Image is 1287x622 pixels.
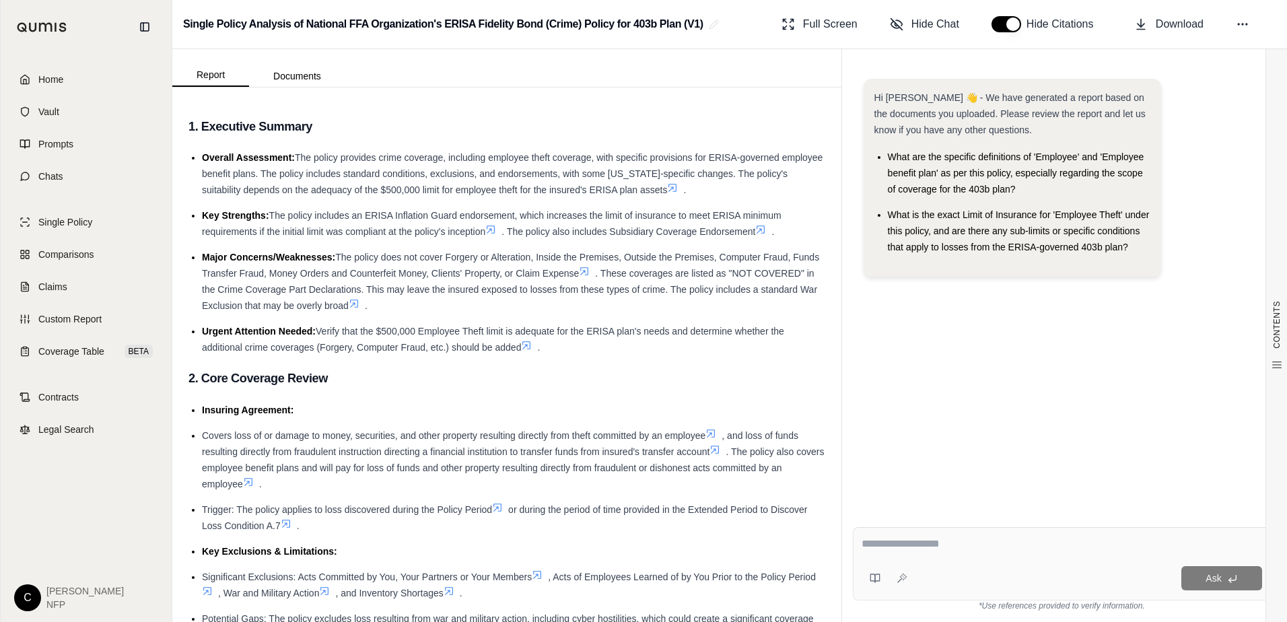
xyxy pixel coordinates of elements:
[202,152,295,163] span: Overall Assessment:
[202,546,337,557] span: Key Exclusions & Limitations:
[202,504,807,531] span: or during the period of time provided in the Extended Period to Discover Loss Condition A.7
[683,184,686,195] span: .
[888,209,1150,252] span: What is the exact Limit of Insurance for 'Employee Theft' under this policy, and are there any su...
[38,312,102,326] span: Custom Report
[776,11,863,38] button: Full Screen
[9,304,164,334] a: Custom Report
[202,268,817,311] span: . These coverages are listed as "NOT COVERED" in the Crime Coverage Part Declarations. This may l...
[188,114,825,139] h3: 1. Executive Summary
[249,65,345,87] button: Documents
[548,572,816,582] span: , Acts of Employees Learned of by You Prior to the Policy Period
[1156,16,1204,32] span: Download
[9,337,164,366] a: Coverage TableBETA
[297,520,300,531] span: .
[183,12,703,36] h2: Single Policy Analysis of National FFA Organization's ERISA Fidelity Bond (Crime) Policy for 403b...
[1206,573,1221,584] span: Ask
[172,64,249,87] button: Report
[38,105,59,118] span: Vault
[38,170,63,183] span: Chats
[202,326,316,337] span: Urgent Attention Needed:
[17,22,67,32] img: Qumis Logo
[38,137,73,151] span: Prompts
[202,430,798,457] span: , and loss of funds resulting directly from fraudulent instruction directing a financial institut...
[38,248,94,261] span: Comparisons
[218,588,319,598] span: , War and Military Action
[537,342,540,353] span: .
[46,584,124,598] span: [PERSON_NAME]
[38,215,92,229] span: Single Policy
[888,151,1144,195] span: What are the specific definitions of 'Employee' and 'Employee benefit plan' as per this policy, e...
[202,430,705,441] span: Covers loss of or damage to money, securities, and other property resulting directly from theft c...
[14,584,41,611] div: C
[38,390,79,404] span: Contracts
[202,252,819,279] span: The policy does not cover Forgery or Alteration, Inside the Premises, Outside the Premises, Compu...
[9,162,164,191] a: Chats
[884,11,965,38] button: Hide Chat
[202,210,269,221] span: Key Strengths:
[9,382,164,412] a: Contracts
[1129,11,1209,38] button: Download
[365,300,368,311] span: .
[911,16,959,32] span: Hide Chat
[9,65,164,94] a: Home
[9,97,164,127] a: Vault
[9,207,164,237] a: Single Policy
[853,600,1271,611] div: *Use references provided to verify information.
[803,16,858,32] span: Full Screen
[202,504,492,515] span: Trigger: The policy applies to loss discovered during the Policy Period
[46,598,124,611] span: NFP
[9,415,164,444] a: Legal Search
[9,129,164,159] a: Prompts
[202,572,532,582] span: Significant Exclusions: Acts Committed by You, Your Partners or Your Members
[1027,16,1102,32] span: Hide Citations
[259,479,262,489] span: .
[202,210,781,237] span: The policy includes an ERISA Inflation Guard endorsement, which increases the limit of insurance ...
[335,588,443,598] span: , and Inventory Shortages
[771,226,774,237] span: .
[9,272,164,302] a: Claims
[38,73,63,86] span: Home
[38,280,67,293] span: Claims
[202,152,823,195] span: The policy provides crime coverage, including employee theft coverage, with specific provisions f...
[188,366,825,390] h3: 2. Core Coverage Review
[9,240,164,269] a: Comparisons
[38,423,94,436] span: Legal Search
[202,405,293,415] span: Insuring Agreement:
[501,226,755,237] span: . The policy also includes Subsidiary Coverage Endorsement
[1181,566,1262,590] button: Ask
[460,588,462,598] span: .
[38,345,104,358] span: Coverage Table
[202,326,784,353] span: Verify that the $500,000 Employee Theft limit is adequate for the ERISA plan's needs and determin...
[134,16,155,38] button: Collapse sidebar
[202,446,824,489] span: . The policy also covers employee benefit plans and will pay for loss of funds and other property...
[125,345,153,358] span: BETA
[202,252,335,263] span: Major Concerns/Weaknesses:
[1272,301,1282,349] span: CONTENTS
[874,92,1146,135] span: Hi [PERSON_NAME] 👋 - We have generated a report based on the documents you uploaded. Please revie...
